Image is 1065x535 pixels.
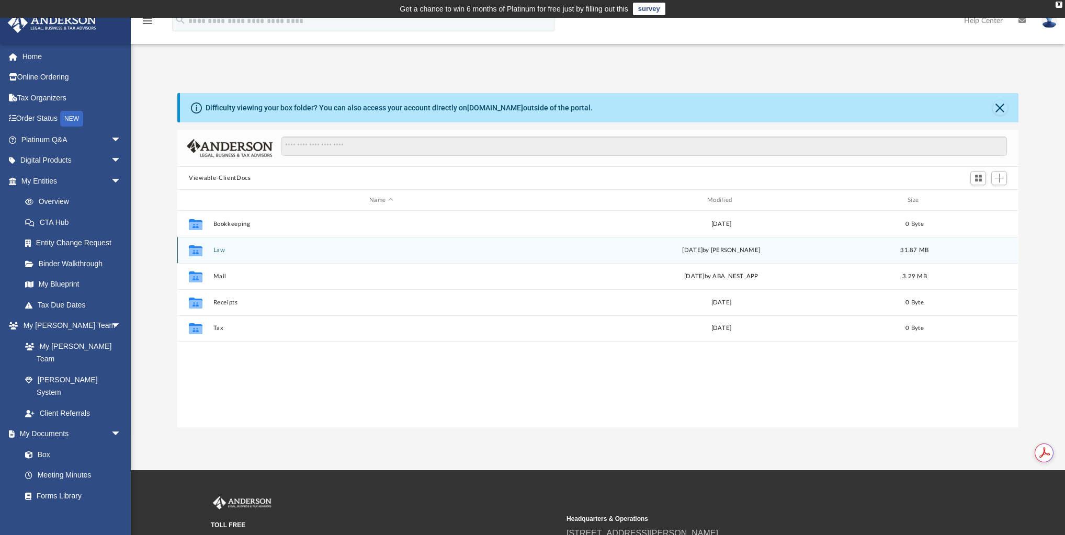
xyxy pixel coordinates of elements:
[281,136,1007,156] input: Search files and folders
[213,273,549,280] button: Mail
[5,13,99,33] img: Anderson Advisors Platinum Portal
[7,87,137,108] a: Tax Organizers
[553,272,889,281] div: [DATE] by ABA_NEST_APP
[7,67,137,88] a: Online Ordering
[553,324,889,333] div: [DATE]
[177,211,1018,427] div: grid
[906,221,924,227] span: 0 Byte
[206,103,593,113] div: Difficulty viewing your box folder? You can also access your account directly on outside of the p...
[7,170,137,191] a: My Entitiesarrow_drop_down
[15,253,137,274] a: Binder Walkthrough
[182,196,208,205] div: id
[970,171,986,186] button: Switch to Grid View
[553,196,889,205] div: Modified
[906,300,924,305] span: 0 Byte
[7,129,137,150] a: Platinum Q&Aarrow_drop_down
[213,299,549,306] button: Receipts
[141,20,154,27] a: menu
[467,104,523,112] a: [DOMAIN_NAME]
[15,444,127,465] a: Box
[111,129,132,151] span: arrow_drop_down
[7,424,132,445] a: My Documentsarrow_drop_down
[567,514,915,523] small: Headquarters & Operations
[111,315,132,337] span: arrow_drop_down
[1041,13,1057,28] img: User Pic
[15,465,132,486] a: Meeting Minutes
[941,196,1014,205] div: id
[111,424,132,445] span: arrow_drop_down
[15,212,137,233] a: CTA Hub
[7,150,137,171] a: Digital Productsarrow_drop_down
[15,274,132,295] a: My Blueprint
[60,111,83,127] div: NEW
[213,221,549,227] button: Bookkeeping
[400,3,628,15] div: Get a chance to win 6 months of Platinum for free just by filling out this
[553,246,889,255] div: [DATE] by [PERSON_NAME]
[553,220,889,229] div: [DATE]
[111,170,132,192] span: arrow_drop_down
[906,325,924,331] span: 0 Byte
[902,274,927,279] span: 3.29 MB
[7,46,137,67] a: Home
[894,196,936,205] div: Size
[189,174,251,183] button: Viewable-ClientDocs
[211,496,274,510] img: Anderson Advisors Platinum Portal
[213,325,549,332] button: Tax
[141,15,154,27] i: menu
[15,294,137,315] a: Tax Due Dates
[15,485,127,506] a: Forms Library
[175,14,186,26] i: search
[7,108,137,130] a: Order StatusNEW
[15,369,132,403] a: [PERSON_NAME] System
[553,298,889,308] div: [DATE]
[213,247,549,254] button: Law
[633,3,665,15] a: survey
[7,315,132,336] a: My [PERSON_NAME] Teamarrow_drop_down
[901,247,929,253] span: 31.87 MB
[15,233,137,254] a: Entity Change Request
[993,100,1007,115] button: Close
[15,191,137,212] a: Overview
[991,171,1007,186] button: Add
[111,150,132,172] span: arrow_drop_down
[15,336,127,369] a: My [PERSON_NAME] Team
[1056,2,1062,8] div: close
[213,196,549,205] div: Name
[211,520,559,530] small: TOLL FREE
[15,403,132,424] a: Client Referrals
